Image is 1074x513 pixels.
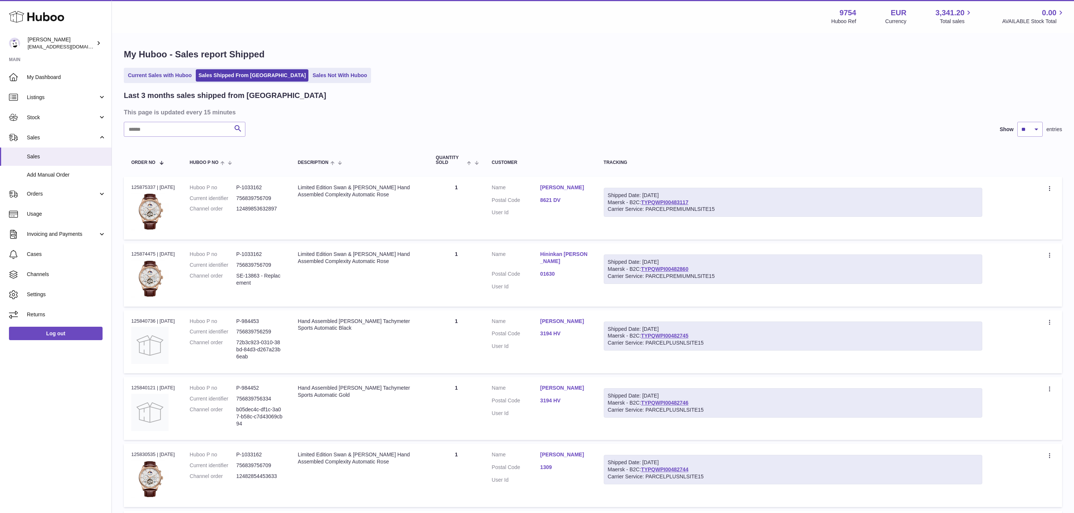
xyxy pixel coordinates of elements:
div: Limited Edition Swan & [PERSON_NAME] Hand Assembled Complexity Automatic Rose [298,184,421,198]
div: Maersk - B2C: [604,254,983,284]
img: no-photo.jpg [131,394,169,431]
dt: Current identifier [190,462,236,469]
dt: Name [492,184,540,193]
h2: Last 3 months sales shipped from [GEOGRAPHIC_DATA] [124,91,326,101]
dt: Huboo P no [190,251,236,258]
div: Limited Edition Swan & [PERSON_NAME] Hand Assembled Complexity Automatic Rose [298,251,421,265]
span: Channels [27,271,106,278]
img: 97541756811602.jpg [131,260,169,297]
td: 1 [428,377,484,440]
dd: SE-13863 - Replacement [236,272,283,286]
div: 125874475 | [DATE] [131,251,175,257]
div: 125875337 | [DATE] [131,184,175,191]
span: Invoicing and Payments [27,231,98,238]
dt: Channel order [190,205,236,212]
a: TYPQWPI00482744 [641,466,688,472]
div: Huboo Ref [831,18,856,25]
div: [PERSON_NAME] [28,36,95,50]
dt: Channel order [190,406,236,427]
dt: User Id [492,283,540,290]
td: 1 [428,310,484,373]
dd: 756839756709 [236,462,283,469]
a: Log out [9,327,103,340]
dt: Postal Code [492,197,540,206]
a: [PERSON_NAME] [540,384,589,392]
div: Limited Edition Swan & [PERSON_NAME] Hand Assembled Complexity Automatic Rose [298,451,421,465]
span: Huboo P no [190,160,219,165]
dt: Postal Code [492,397,540,406]
dt: Huboo P no [190,184,236,191]
span: Sales [27,153,106,160]
td: 1 [428,444,484,507]
a: Sales Not With Huboo [310,69,370,82]
td: 1 [428,243,484,306]
dd: 756839756334 [236,395,283,402]
a: 01630 [540,270,589,278]
div: Customer [492,160,589,165]
div: Carrier Service: PARCELPLUSNLSITE15 [608,406,979,414]
div: Carrier Service: PARCELPLUSNLSITE15 [608,473,979,480]
span: AVAILABLE Stock Total [1002,18,1065,25]
span: Stock [27,114,98,121]
a: [PERSON_NAME] [540,184,589,191]
dd: 756839756709 [236,262,283,269]
span: Returns [27,311,106,318]
a: TYPQWPI00483117 [641,199,688,205]
div: 125840736 | [DATE] [131,318,175,324]
dt: User Id [492,476,540,484]
dt: Name [492,384,540,393]
img: info@fieldsluxury.london [9,38,20,49]
h1: My Huboo - Sales report Shipped [124,48,1062,60]
dt: Postal Code [492,464,540,473]
dd: 72b3c923-0310-38bd-84d3-d267a23b6eab [236,339,283,360]
span: Cases [27,251,106,258]
dt: Huboo P no [190,318,236,325]
span: My Dashboard [27,74,106,81]
a: Hininkan [PERSON_NAME] [540,251,589,265]
a: TYPQWPI00482860 [641,266,688,272]
dt: Name [492,451,540,460]
dt: Channel order [190,272,236,286]
a: TYPQWPI00482746 [641,400,688,406]
strong: 9754 [839,8,856,18]
div: Currency [885,18,907,25]
a: 1309 [540,464,589,471]
dd: 756839756709 [236,195,283,202]
span: Settings [27,291,106,298]
dd: 12482854453633 [236,473,283,480]
span: Quantity Sold [436,155,465,165]
label: Show [1000,126,1014,133]
span: Description [298,160,329,165]
dd: b05dec4c-df1c-3a07-b58c-c7d43069cb94 [236,406,283,427]
span: 3,341.20 [936,8,965,18]
dt: Postal Code [492,330,540,339]
img: 97541756811602.jpg [131,460,169,498]
td: 1 [428,177,484,240]
div: Carrier Service: PARCELPREMIUMNLSITE15 [608,206,979,213]
dd: P-1033162 [236,184,283,191]
dt: Name [492,318,540,327]
dd: 12489853632897 [236,205,283,212]
dd: 756839756259 [236,328,283,335]
dt: User Id [492,343,540,350]
a: [PERSON_NAME] [540,451,589,458]
img: 97541756811602.jpg [131,193,169,230]
div: Maersk - B2C: [604,388,983,418]
div: Shipped Date: [DATE] [608,459,979,466]
div: Shipped Date: [DATE] [608,392,979,399]
div: 125830535 | [DATE] [131,451,175,458]
span: Add Manual Order [27,171,106,178]
dt: User Id [492,209,540,216]
dt: Current identifier [190,328,236,335]
div: Tracking [604,160,983,165]
dt: Current identifier [190,262,236,269]
div: Shipped Date: [DATE] [608,259,979,266]
span: entries [1046,126,1062,133]
dt: Name [492,251,540,267]
div: Shipped Date: [DATE] [608,326,979,333]
a: 3194 HV [540,330,589,337]
span: Orders [27,190,98,197]
span: Usage [27,210,106,218]
div: Maersk - B2C: [604,455,983,484]
span: 0.00 [1042,8,1056,18]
